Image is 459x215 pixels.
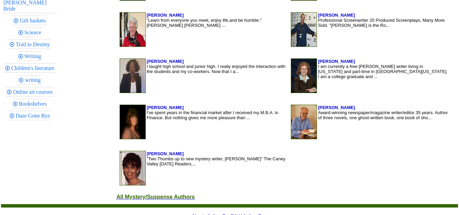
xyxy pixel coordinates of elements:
[8,39,51,49] div: Trail to Destiny
[120,59,145,93] img: 62783.jpg
[147,105,184,110] a: [PERSON_NAME]
[12,99,48,108] div: Bookshelves
[11,65,56,71] span: Children's literature
[17,75,41,85] div: writing
[117,193,195,200] a: All Mystery/Suspense Authors
[147,110,279,120] font: I've spent years in the financial market after I received my M.B.A. in Finance. But nothing gives...
[17,28,42,37] div: Science
[318,64,447,79] font: I am currently a free-[PERSON_NAME] writer living in [US_STATE] and part-time in [GEOGRAPHIC_DATA...
[25,77,42,83] span: writing
[147,59,184,64] a: [PERSON_NAME]
[147,156,285,166] font: "Two Thumbs up to new mystery writer, [PERSON_NAME]" The Caney Valley [DATE] Readers....
[16,113,52,119] span: Daze Gone Bye
[4,63,55,73] div: Children's literature
[318,110,448,120] font: Award-winning newspaper/magazine writer/editor 35 years. Author of three novels, one ghost-writte...
[117,194,195,200] font: All Mystery/Suspense Authors
[147,13,184,18] a: [PERSON_NAME]
[17,51,42,61] div: Writing
[318,105,355,110] a: [PERSON_NAME]
[291,105,317,139] img: 189794.jpg
[120,13,145,47] img: 169405.jpeg
[291,13,317,47] img: 190451.JPG
[24,30,43,35] span: Science
[24,53,43,59] span: Writing
[13,89,54,95] span: Online art courses
[147,18,262,28] font: "Learn from everyone you meet, enjoy life,and be humble." [PERSON_NAME] [PERSON_NAME] ...
[318,59,355,64] a: [PERSON_NAME]
[8,111,51,120] div: Daze Gone Bye
[291,59,317,93] img: 177831.jpg
[120,105,145,139] img: 182558.jpg
[16,41,52,47] span: Trail to Destiny
[19,101,49,107] span: Bookshelves
[147,151,184,156] a: [PERSON_NAME]
[147,64,285,74] font: I taught high school and junior high. I really enjoyed the interaction with the students and my c...
[120,151,145,185] img: 84.jpg
[318,18,445,28] font: Professional Screenwriter 20 Produced Screenplays, Many More Sold. "[PERSON_NAME] is the Ro...
[20,18,48,23] span: Gift baskets
[12,16,47,25] div: Gift baskets
[318,13,355,18] a: [PERSON_NAME]
[5,87,53,96] div: Online art courses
